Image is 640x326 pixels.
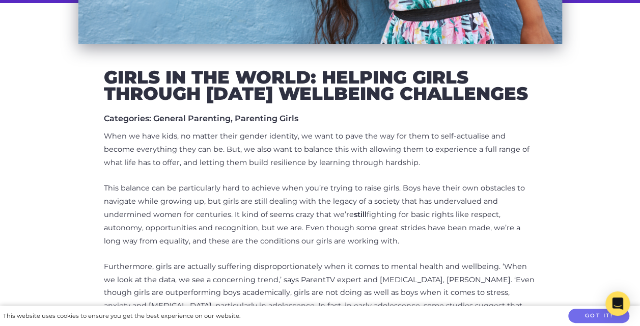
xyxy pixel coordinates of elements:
[104,130,537,170] p: When we have kids, no matter their gender identity, we want to pave the way for them to self-actu...
[104,182,537,248] p: This balance can be particularly hard to achieve when you’re trying to raise girls. Boys have the...
[605,291,630,316] div: Open Intercom Messenger
[3,311,240,321] div: This website uses cookies to ensure you get the best experience on our website.
[104,114,537,123] h5: Categories: General Parenting, Parenting Girls
[354,210,367,219] strong: still
[568,309,629,323] button: Got it!
[104,69,537,101] h2: Girls in the world: Helping girls through [DATE] wellbeing challenges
